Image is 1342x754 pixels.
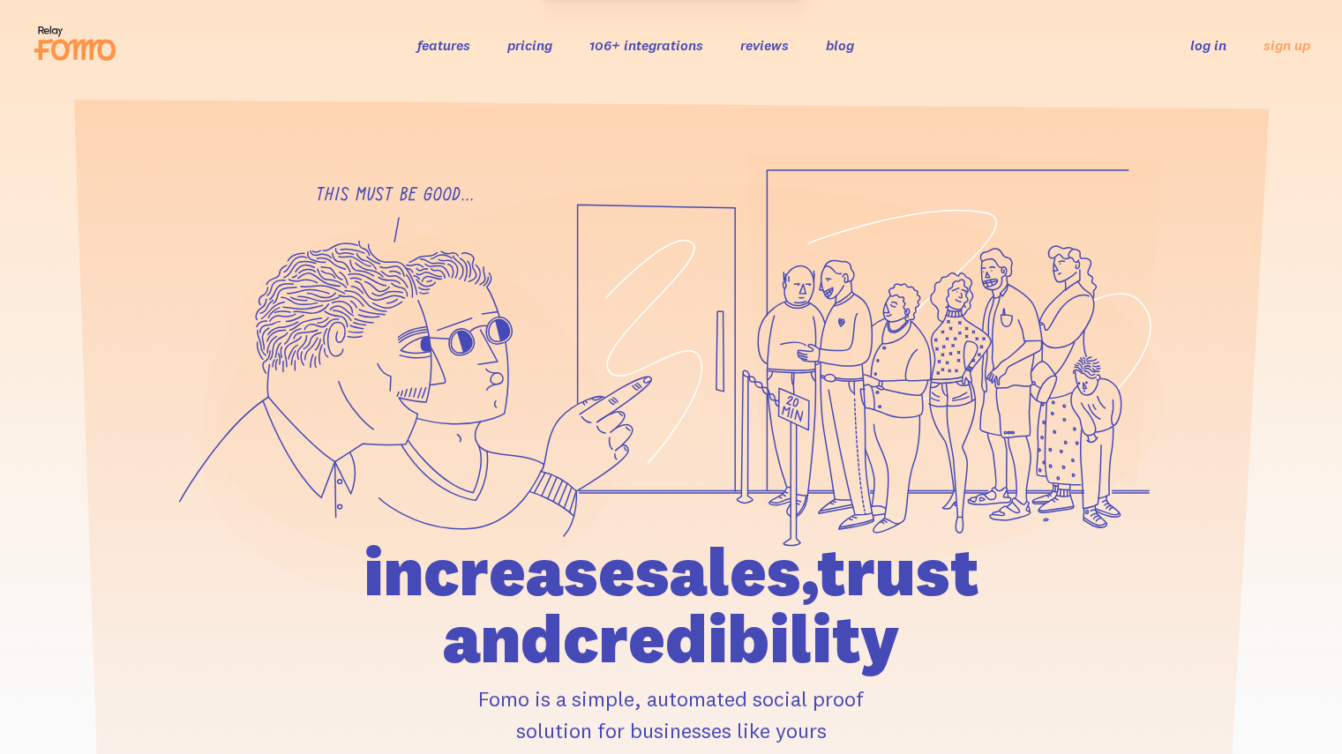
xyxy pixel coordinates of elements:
[1190,36,1226,54] a: log in
[1263,36,1310,55] a: sign up
[507,36,552,54] a: pricing
[826,36,854,54] a: blog
[417,36,470,54] a: features
[263,538,1080,672] h1: increase sales, trust and credibility
[740,36,789,54] a: reviews
[263,683,1080,746] p: Fomo is a simple, automated social proof solution for businesses like yours
[589,36,703,54] a: 106+ integrations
